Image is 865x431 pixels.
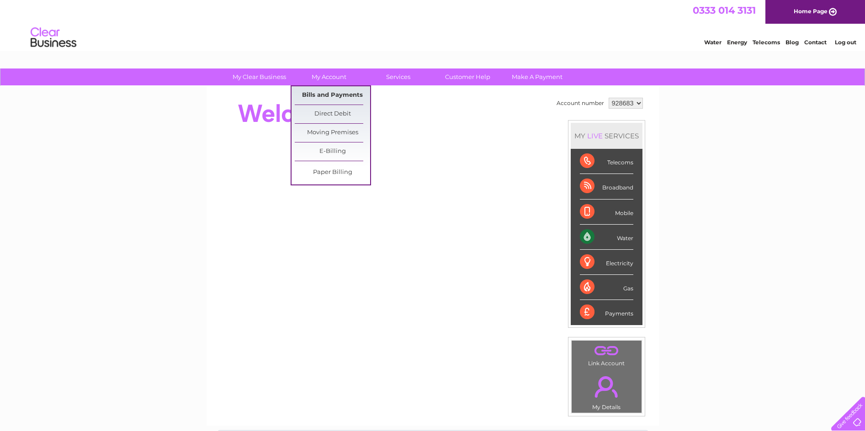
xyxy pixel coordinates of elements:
[291,68,366,85] a: My Account
[580,149,633,174] div: Telecoms
[571,340,642,369] td: Link Account
[574,343,639,359] a: .
[585,131,605,140] div: LIVE
[704,39,722,46] a: Water
[361,68,436,85] a: Services
[554,95,606,111] td: Account number
[753,39,780,46] a: Telecoms
[574,371,639,403] a: .
[580,275,633,300] div: Gas
[295,163,370,182] a: Paper Billing
[222,68,297,85] a: My Clear Business
[571,123,642,149] div: MY SERVICES
[499,68,575,85] a: Make A Payment
[580,225,633,250] div: Water
[727,39,747,46] a: Energy
[785,39,799,46] a: Blog
[804,39,827,46] a: Contact
[295,86,370,105] a: Bills and Payments
[430,68,505,85] a: Customer Help
[217,5,649,44] div: Clear Business is a trading name of Verastar Limited (registered in [GEOGRAPHIC_DATA] No. 3667643...
[580,174,633,199] div: Broadband
[295,124,370,142] a: Moving Premises
[580,250,633,275] div: Electricity
[835,39,856,46] a: Log out
[580,200,633,225] div: Mobile
[580,300,633,325] div: Payments
[295,142,370,161] a: E-Billing
[693,5,756,16] a: 0333 014 3131
[30,24,77,52] img: logo.png
[571,368,642,413] td: My Details
[295,105,370,123] a: Direct Debit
